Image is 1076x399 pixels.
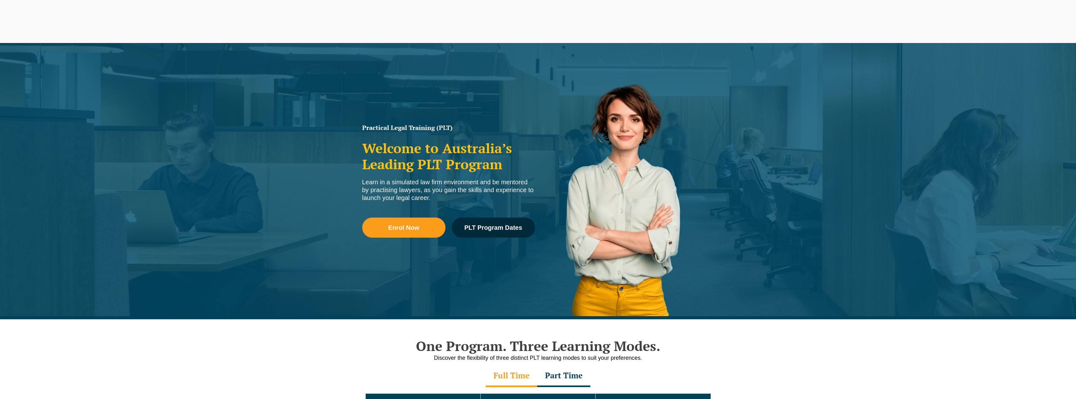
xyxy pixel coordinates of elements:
[362,140,535,172] h2: Welcome to Australia’s Leading PLT Program
[362,125,535,131] h1: Practical Legal Training (PLT)
[359,338,717,354] h2: One Program. Three Learning Modes.
[388,224,419,231] span: Enrol Now
[537,365,590,387] div: Part Time
[464,224,522,231] span: PLT Program Dates
[359,354,717,362] p: Discover the flexibility of three distinct PLT learning modes to suit your preferences.
[362,218,445,238] a: Enrol Now
[362,178,535,202] div: Learn in a simulated law firm environment and be mentored by practising lawyers, as you gain the ...
[452,218,535,238] a: PLT Program Dates
[486,365,537,387] div: Full Time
